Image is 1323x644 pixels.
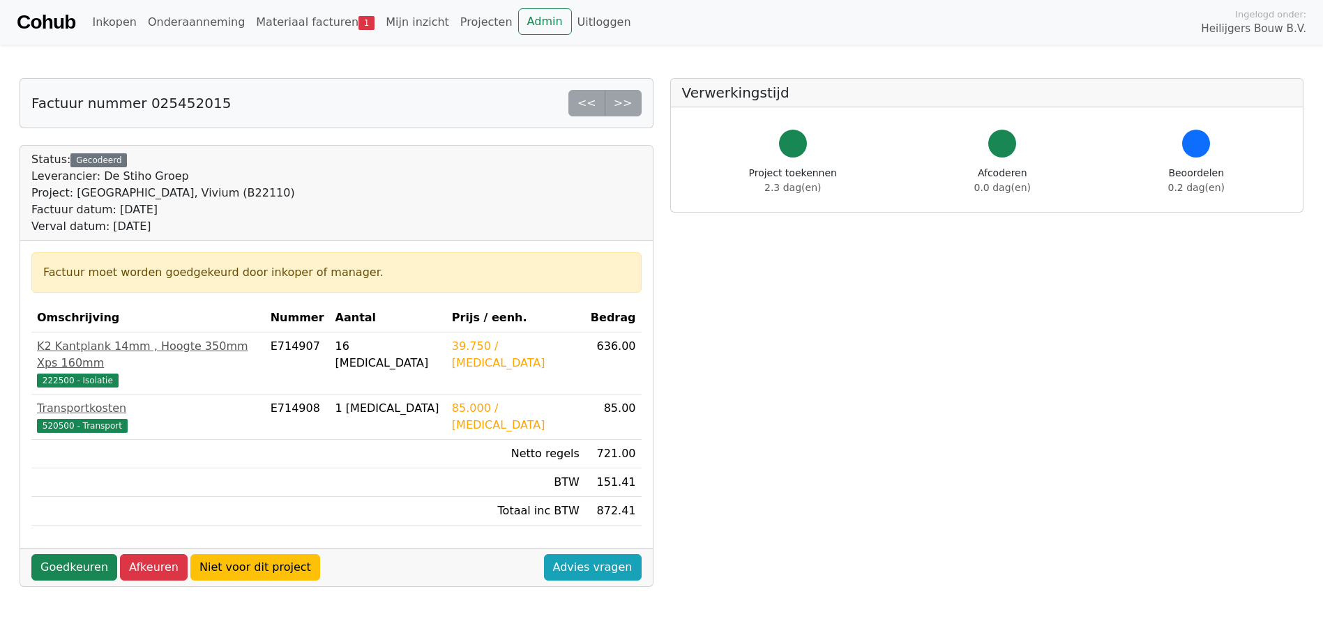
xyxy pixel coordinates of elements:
a: Projecten [455,8,518,36]
a: Admin [518,8,572,35]
td: 721.00 [585,440,642,468]
span: 520500 - Transport [37,419,128,433]
h5: Factuur nummer 025452015 [31,95,231,112]
td: 872.41 [585,497,642,526]
div: Verval datum: [DATE] [31,218,295,235]
div: K2 Kantplank 14mm , Hoogte 350mm Xps 160mm [37,338,259,371]
span: 0.0 dag(en) [974,182,1031,193]
a: Afkeuren [120,554,188,581]
a: Inkopen [86,8,142,36]
th: Bedrag [585,304,642,332]
span: 222500 - Isolatie [37,374,119,388]
span: Heilijgers Bouw B.V. [1201,21,1306,37]
div: Factuur datum: [DATE] [31,201,295,218]
div: Project: [GEOGRAPHIC_DATA], Vivium (B22110) [31,185,295,201]
a: Goedkeuren [31,554,117,581]
div: Project toekennen [749,166,837,195]
div: Factuur moet worden goedgekeurd door inkoper of manager. [43,264,630,281]
a: Niet voor dit project [190,554,320,581]
a: Mijn inzicht [380,8,455,36]
td: 85.00 [585,394,642,440]
td: BTW [446,468,585,497]
div: Status: [31,151,295,235]
span: 1 [358,16,375,30]
a: Transportkosten520500 - Transport [37,400,259,434]
td: Totaal inc BTW [446,497,585,526]
span: Ingelogd onder: [1235,8,1306,21]
div: 1 [MEDICAL_DATA] [335,400,441,417]
th: Aantal [330,304,446,332]
a: Advies vragen [544,554,642,581]
h5: Verwerkingstijd [682,84,1292,101]
div: Beoordelen [1168,166,1225,195]
a: K2 Kantplank 14mm , Hoogte 350mm Xps 160mm222500 - Isolatie [37,338,259,388]
a: Uitloggen [572,8,637,36]
div: 16 [MEDICAL_DATA] [335,338,441,371]
td: E714908 [265,394,330,440]
div: Gecodeerd [70,153,127,167]
div: Transportkosten [37,400,259,417]
a: Cohub [17,6,75,39]
a: Materiaal facturen1 [250,8,380,36]
th: Nummer [265,304,330,332]
th: Omschrijving [31,304,265,332]
div: Afcoderen [974,166,1031,195]
th: Prijs / eenh. [446,304,585,332]
span: 0.2 dag(en) [1168,182,1225,193]
td: 151.41 [585,468,642,497]
td: 636.00 [585,332,642,394]
td: Netto regels [446,440,585,468]
a: Onderaanneming [142,8,250,36]
div: Leverancier: De Stiho Groep [31,168,295,185]
div: 39.750 / [MEDICAL_DATA] [452,338,580,371]
div: 85.000 / [MEDICAL_DATA] [452,400,580,434]
span: 2.3 dag(en) [764,182,821,193]
td: E714907 [265,332,330,394]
